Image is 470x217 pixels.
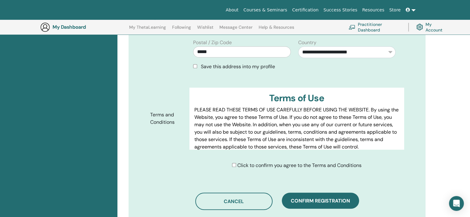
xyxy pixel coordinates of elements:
[298,39,316,46] label: Country
[282,193,359,209] button: Confirm registration
[219,25,252,35] a: Message Center
[129,25,166,35] a: My ThetaLearning
[416,22,423,32] img: cog.svg
[194,93,399,104] h3: Terms of Use
[193,39,232,46] label: Postal / Zip Code
[349,25,355,30] img: chalkboard-teacher.svg
[195,193,273,210] button: Cancel
[291,198,350,204] span: Confirm registration
[349,20,401,34] a: Practitioner Dashboard
[360,4,387,16] a: Resources
[259,25,294,35] a: Help & Resources
[416,20,447,34] a: My Account
[223,4,241,16] a: About
[387,4,403,16] a: Store
[172,25,191,35] a: Following
[321,4,360,16] a: Success Stories
[146,109,189,128] label: Terms and Conditions
[194,106,399,151] p: PLEASE READ THESE TERMS OF USE CAREFULLY BEFORE USING THE WEBSITE. By using the Website, you agre...
[41,3,115,17] img: logo
[290,4,321,16] a: Certification
[40,22,50,32] img: generic-user-icon.jpg
[241,4,290,16] a: Courses & Seminars
[197,25,214,35] a: Wishlist
[237,162,362,169] span: Click to confirm you agree to the Terms and Conditions
[224,198,244,205] span: Cancel
[449,196,464,211] div: Open Intercom Messenger
[201,63,275,70] span: Save this address into my profile
[53,24,114,30] h3: My Dashboard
